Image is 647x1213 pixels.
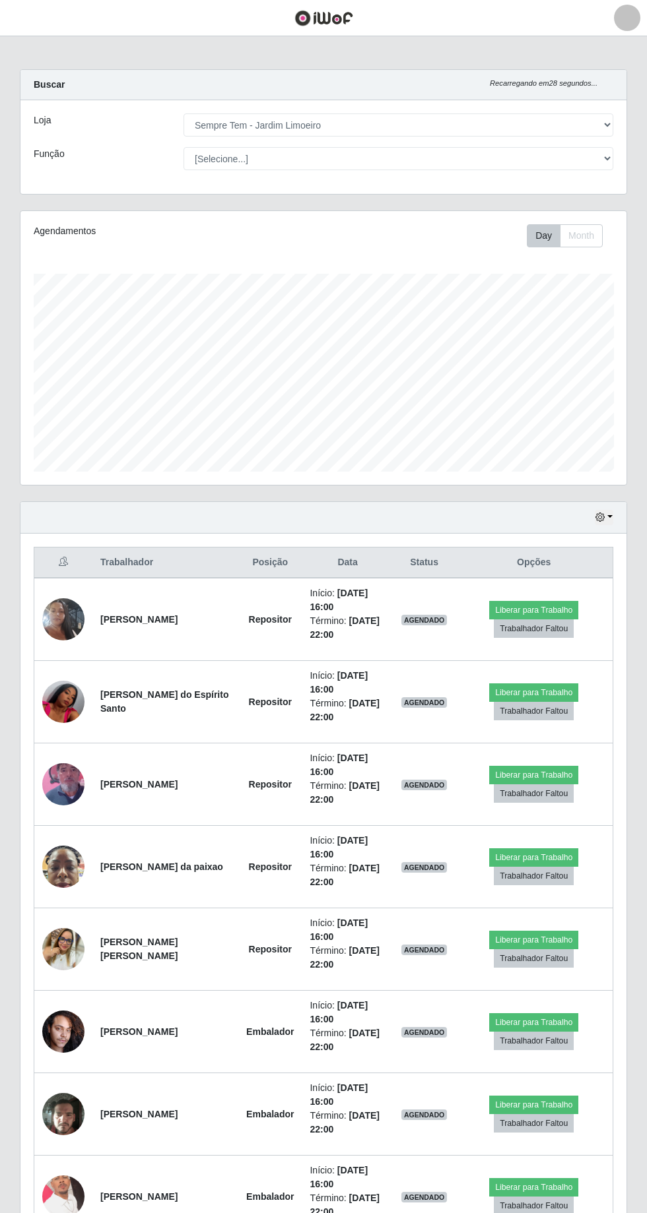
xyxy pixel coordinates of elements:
button: Liberar para Trabalho [489,931,578,949]
div: Agendamentos [34,224,263,238]
th: Data [302,547,393,578]
li: Início: [310,586,385,614]
strong: Embalador [246,1109,294,1119]
th: Posição [238,547,302,578]
button: Trabalhador Faltou [494,1032,574,1050]
button: Month [560,224,603,247]
time: [DATE] 16:00 [310,835,368,859]
strong: Buscar [34,79,65,90]
button: Liberar para Trabalho [489,601,578,619]
button: Trabalhador Faltou [494,867,574,885]
img: 1750620222333.jpeg [42,664,85,739]
button: Trabalhador Faltou [494,949,574,968]
li: Início: [310,1081,385,1109]
li: Início: [310,916,385,944]
strong: Repositor [249,779,292,790]
button: Trabalhador Faltou [494,619,574,638]
time: [DATE] 16:00 [310,1082,368,1107]
li: Início: [310,1164,385,1191]
th: Status [393,547,456,578]
li: Término: [310,614,385,642]
span: AGENDADO [401,1192,448,1202]
button: Liberar para Trabalho [489,1178,578,1197]
label: Loja [34,113,51,127]
li: Início: [310,999,385,1026]
div: Toolbar with button groups [527,224,613,247]
li: Início: [310,834,385,861]
button: Day [527,224,561,247]
div: First group [527,224,603,247]
time: [DATE] 16:00 [310,1165,368,1189]
button: Trabalhador Faltou [494,702,574,720]
strong: [PERSON_NAME] [100,1026,178,1037]
th: Opções [455,547,613,578]
strong: Repositor [249,944,292,954]
img: CoreUI Logo [294,10,353,26]
strong: Embalador [246,1026,294,1037]
li: Término: [310,1026,385,1054]
time: [DATE] 16:00 [310,1000,368,1024]
strong: Repositor [249,614,292,625]
strong: [PERSON_NAME] [100,614,178,625]
button: Liberar para Trabalho [489,848,578,867]
img: 1752580683628.jpeg [42,838,85,894]
time: [DATE] 16:00 [310,753,368,777]
span: AGENDADO [401,1109,448,1120]
time: [DATE] 16:00 [310,670,368,695]
img: 1752090635186.jpeg [42,747,85,822]
button: Liberar para Trabalho [489,683,578,702]
time: [DATE] 16:00 [310,918,368,942]
span: AGENDADO [401,615,448,625]
li: Término: [310,944,385,972]
strong: Repositor [249,861,292,872]
strong: Repositor [249,697,292,707]
span: AGENDADO [401,780,448,790]
button: Trabalhador Faltou [494,1114,574,1133]
li: Término: [310,861,385,889]
button: Trabalhador Faltou [494,784,574,803]
img: 1750278821338.jpeg [42,582,85,657]
img: 1755998859963.jpeg [42,928,85,970]
li: Término: [310,697,385,724]
li: Término: [310,1109,385,1136]
span: AGENDADO [401,1027,448,1038]
span: AGENDADO [401,862,448,873]
li: Término: [310,779,385,807]
button: Liberar para Trabalho [489,1013,578,1032]
th: Trabalhador [92,547,238,578]
strong: [PERSON_NAME] da paixao [100,861,223,872]
li: Início: [310,669,385,697]
strong: [PERSON_NAME] [100,1109,178,1119]
span: AGENDADO [401,945,448,955]
span: AGENDADO [401,697,448,708]
button: Liberar para Trabalho [489,766,578,784]
img: 1753013551343.jpeg [42,1003,85,1059]
strong: [PERSON_NAME] [100,1191,178,1202]
i: Recarregando em 28 segundos... [490,79,597,87]
time: [DATE] 16:00 [310,588,368,612]
img: 1751312410869.jpeg [42,1086,85,1142]
li: Início: [310,751,385,779]
strong: [PERSON_NAME] [100,779,178,790]
strong: [PERSON_NAME] [PERSON_NAME] [100,937,178,961]
label: Função [34,147,65,161]
button: Liberar para Trabalho [489,1096,578,1114]
strong: Embalador [246,1191,294,1202]
strong: [PERSON_NAME] do Espírito Santo [100,689,228,714]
